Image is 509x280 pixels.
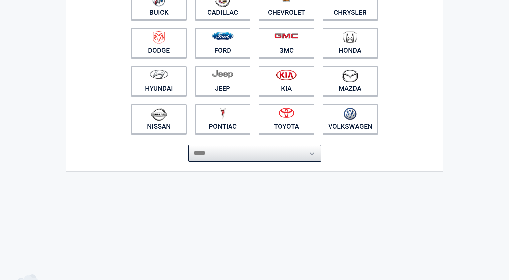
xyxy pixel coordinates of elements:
img: kia [276,70,297,80]
a: Mazda [323,66,378,96]
a: Hyundai [131,66,187,96]
img: mazda [342,70,358,82]
a: Nissan [131,104,187,134]
img: volkswagen [344,108,357,120]
a: Pontiac [195,104,251,134]
a: Ford [195,28,251,58]
a: Honda [323,28,378,58]
img: gmc [274,33,298,39]
img: honda [343,31,357,43]
a: Volkswagen [323,104,378,134]
img: nissan [151,108,167,121]
img: jeep [212,70,233,79]
img: hyundai [150,70,168,79]
img: toyota [279,108,294,118]
img: pontiac [219,108,226,120]
img: ford [212,32,234,40]
a: Kia [259,66,314,96]
a: Toyota [259,104,314,134]
img: dodge [153,31,165,44]
a: GMC [259,28,314,58]
a: Dodge [131,28,187,58]
a: Jeep [195,66,251,96]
